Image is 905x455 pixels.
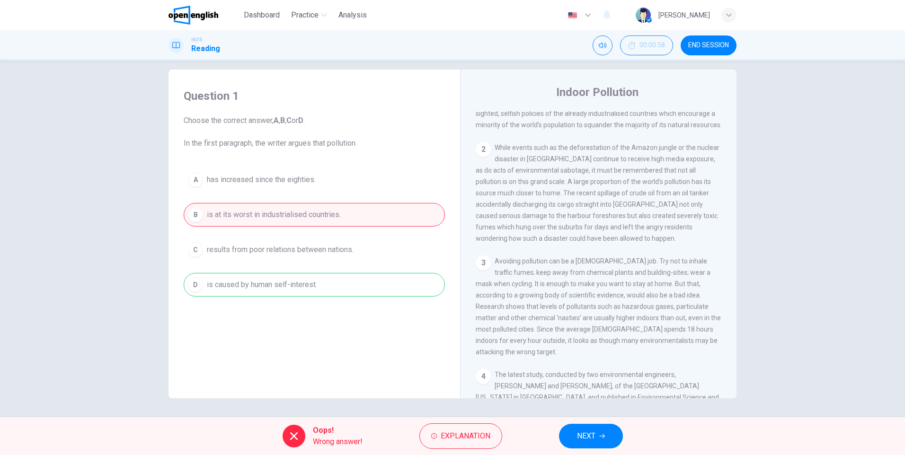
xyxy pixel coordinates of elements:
span: Wrong answer! [313,436,363,447]
b: C [286,116,292,125]
b: B [280,116,285,125]
a: OpenEnglish logo [169,6,240,25]
h4: Question 1 [184,88,445,104]
span: Avoiding pollution can be a [DEMOGRAPHIC_DATA] job. Try not to inhale traffic fumes; keep away fr... [476,257,721,356]
b: D [298,116,303,125]
span: Dashboard [244,9,280,21]
span: Oops! [313,425,363,436]
b: A [274,116,279,125]
h4: Indoor Pollution [556,85,639,100]
button: Explanation [419,423,502,449]
span: Analysis [338,9,367,21]
span: IELTS [191,36,202,43]
button: NEXT [559,424,623,448]
div: Hide [620,35,673,55]
span: END SESSION [688,42,729,49]
button: Analysis [335,7,371,24]
img: OpenEnglish logo [169,6,218,25]
img: Profile picture [636,8,651,23]
button: 00:00:58 [620,35,673,55]
div: 4 [476,369,491,384]
button: END SESSION [681,35,736,55]
span: NEXT [577,429,595,443]
span: While events such as the deforestation of the Amazon jungle or the nuclear disaster in [GEOGRAPHI... [476,144,719,242]
button: Practice [287,7,331,24]
div: [PERSON_NAME] [658,9,710,21]
h1: Reading [191,43,220,54]
div: 2 [476,142,491,157]
span: 00:00:58 [639,42,665,49]
div: Mute [593,35,612,55]
span: Explanation [441,429,490,443]
span: Practice [291,9,319,21]
img: en [567,12,578,19]
span: Choose the correct answer, , , or . In the first paragraph, the writer argues that pollution [184,115,445,149]
div: 3 [476,255,491,271]
button: Dashboard [240,7,284,24]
